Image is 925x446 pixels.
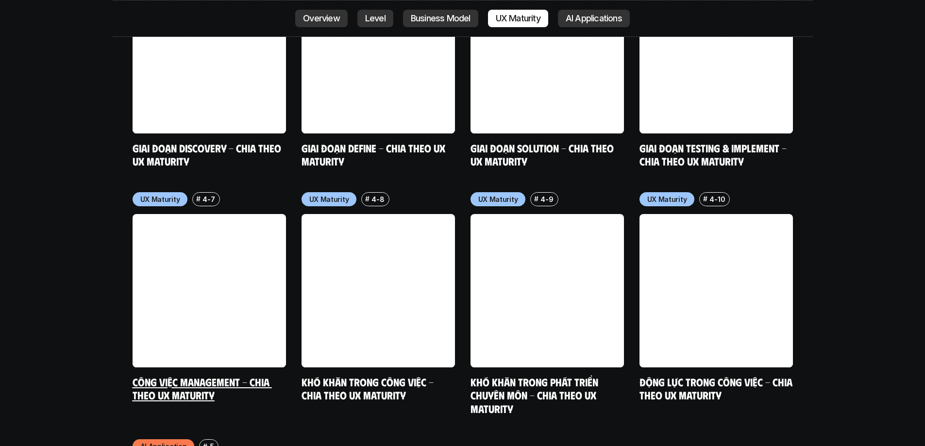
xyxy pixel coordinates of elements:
[639,141,789,168] a: Giai đoạn Testing & Implement - Chia theo UX Maturity
[295,10,348,27] a: Overview
[471,375,601,415] a: Khó khăn trong phát triển chuyên môn - Chia theo UX Maturity
[202,194,215,204] p: 4-7
[365,195,370,202] h6: #
[540,194,553,204] p: 4-9
[534,195,538,202] h6: #
[471,141,616,168] a: Giai đoạn Solution - Chia theo UX Maturity
[302,375,436,402] a: Khó khăn trong công việc - Chia theo UX Maturity
[647,194,687,204] p: UX Maturity
[709,194,725,204] p: 4-10
[309,194,349,204] p: UX Maturity
[371,194,384,204] p: 4-8
[133,141,284,168] a: Giai đoạn Discovery - Chia theo UX Maturity
[478,194,518,204] p: UX Maturity
[639,375,795,402] a: Động lực trong công việc - Chia theo UX Maturity
[196,195,201,202] h6: #
[302,141,448,168] a: Giai đoạn Define - Chia theo UX Maturity
[140,194,180,204] p: UX Maturity
[703,195,707,202] h6: #
[133,375,272,402] a: Công việc Management - Chia theo UX maturity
